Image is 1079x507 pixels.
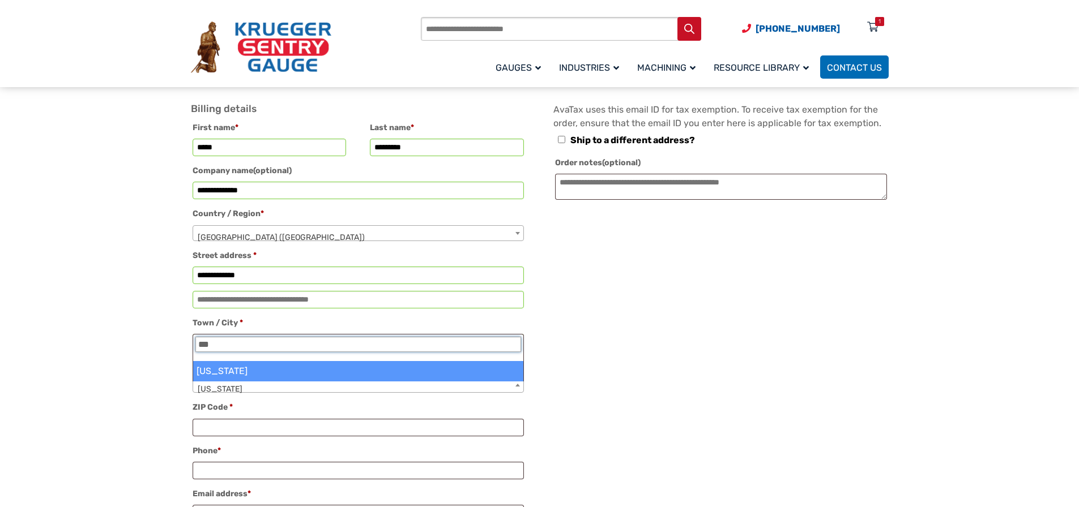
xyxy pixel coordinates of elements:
[558,136,565,143] input: Ship to a different address?
[193,248,524,264] label: Street address
[193,225,524,241] span: Country / Region
[602,158,641,167] span: (optional)
[193,206,524,222] label: Country / Region
[756,23,840,34] span: [PHONE_NUMBER]
[714,62,809,73] span: Resource Library
[570,135,695,145] span: Ship to a different address?
[496,62,541,73] span: Gauges
[193,361,523,381] li: [US_STATE]
[193,399,524,415] label: ZIP Code
[559,62,619,73] span: Industries
[253,166,292,175] span: (optional)
[630,54,707,80] a: Machining
[552,54,630,80] a: Industries
[191,103,526,115] h3: Billing details
[193,315,524,331] label: Town / City
[191,22,331,74] img: Krueger Sentry Gauge
[555,155,886,171] label: Order notes
[827,62,882,73] span: Contact Us
[742,22,840,36] a: Phone Number (920) 434-8860
[637,62,696,73] span: Machining
[193,377,524,393] span: State
[193,377,523,401] span: Wisconsin
[193,226,523,250] span: United States (US)
[820,55,889,79] a: Contact Us
[878,17,881,26] div: 1
[193,163,524,179] label: Company name
[193,443,524,459] label: Phone
[370,120,524,136] label: Last name
[553,103,888,205] div: AvaTax uses this email ID for tax exemption. To receive tax exemption for the order, ensure that ...
[489,54,552,80] a: Gauges
[193,120,347,136] label: First name
[193,486,524,502] label: Email address
[707,54,820,80] a: Resource Library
